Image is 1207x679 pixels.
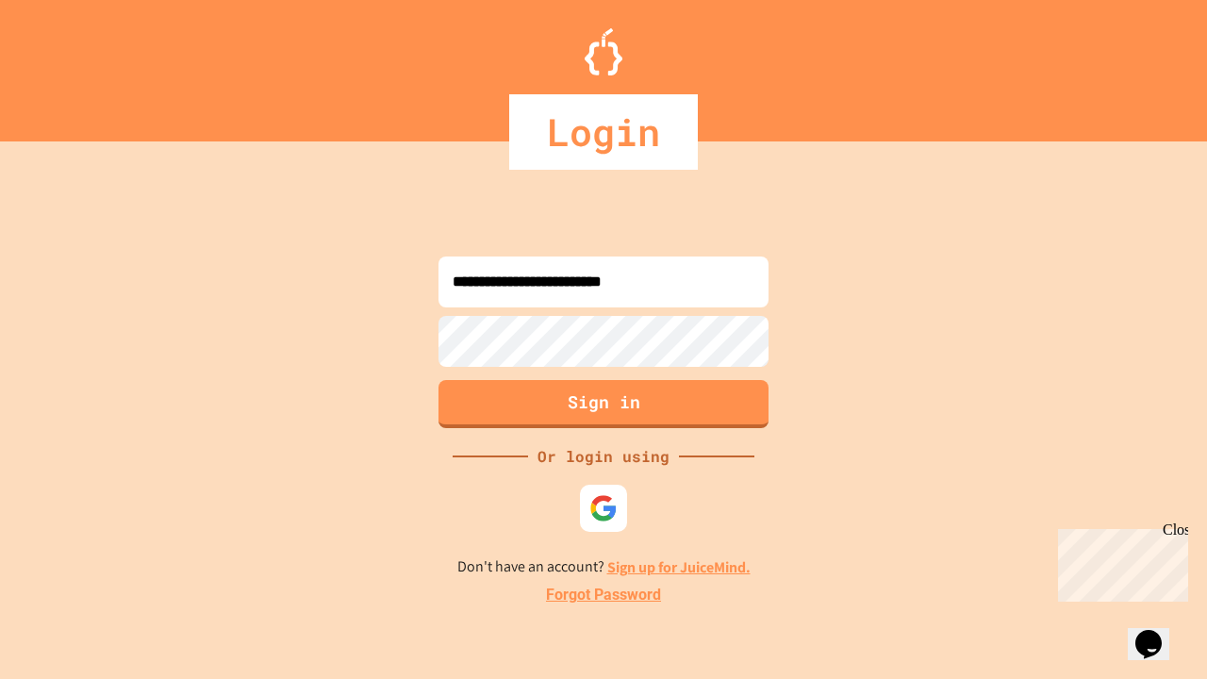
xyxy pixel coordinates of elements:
img: google-icon.svg [589,494,618,522]
div: Login [509,94,698,170]
div: Chat with us now!Close [8,8,130,120]
a: Forgot Password [546,584,661,606]
button: Sign in [438,380,769,428]
a: Sign up for JuiceMind. [607,557,751,577]
p: Don't have an account? [457,555,751,579]
iframe: chat widget [1050,522,1188,602]
div: Or login using [528,445,679,468]
iframe: chat widget [1128,604,1188,660]
img: Logo.svg [585,28,622,75]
